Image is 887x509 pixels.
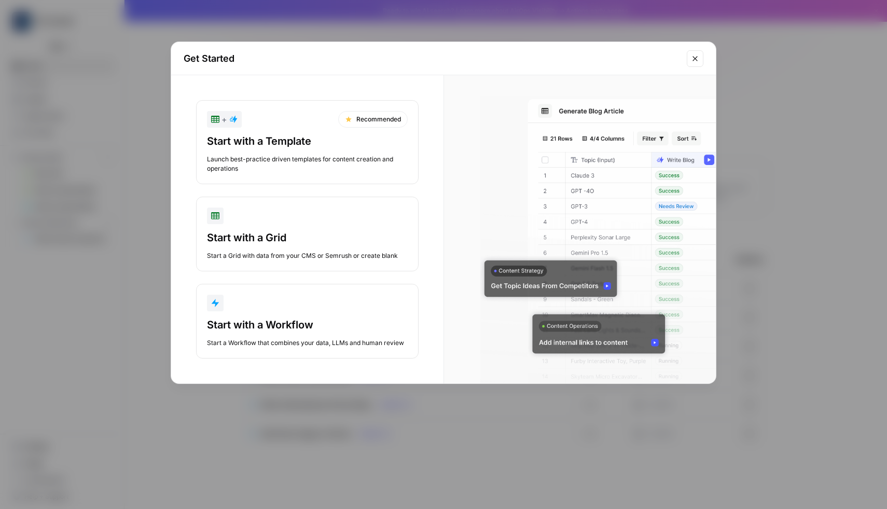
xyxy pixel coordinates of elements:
img: tab_domain_overview_orange.svg [28,60,36,68]
div: Launch best-practice driven templates for content creation and operations [207,155,408,173]
img: tab_keywords_by_traffic_grey.svg [103,60,112,68]
img: logo_orange.svg [17,17,25,25]
div: Start with a Workflow [207,318,408,332]
button: Close modal [687,50,703,67]
button: Start with a WorkflowStart a Workflow that combines your data, LLMs and human review [196,284,419,359]
div: + [211,113,238,126]
div: Start a Grid with data from your CMS or Semrush or create blank [207,251,408,260]
button: Start with a GridStart a Grid with data from your CMS or Semrush or create blank [196,197,419,271]
div: Domain: [DOMAIN_NAME] [27,27,114,35]
div: Start a Workflow that combines your data, LLMs and human review [207,338,408,348]
img: website_grey.svg [17,27,25,35]
div: Domain Overview [39,61,93,68]
div: Start with a Template [207,134,408,148]
h2: Get Started [184,51,681,66]
button: +RecommendedStart with a TemplateLaunch best-practice driven templates for content creation and o... [196,100,419,184]
div: v 4.0.25 [29,17,51,25]
div: Keywords by Traffic [115,61,175,68]
div: Start with a Grid [207,230,408,245]
div: Recommended [338,111,408,128]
